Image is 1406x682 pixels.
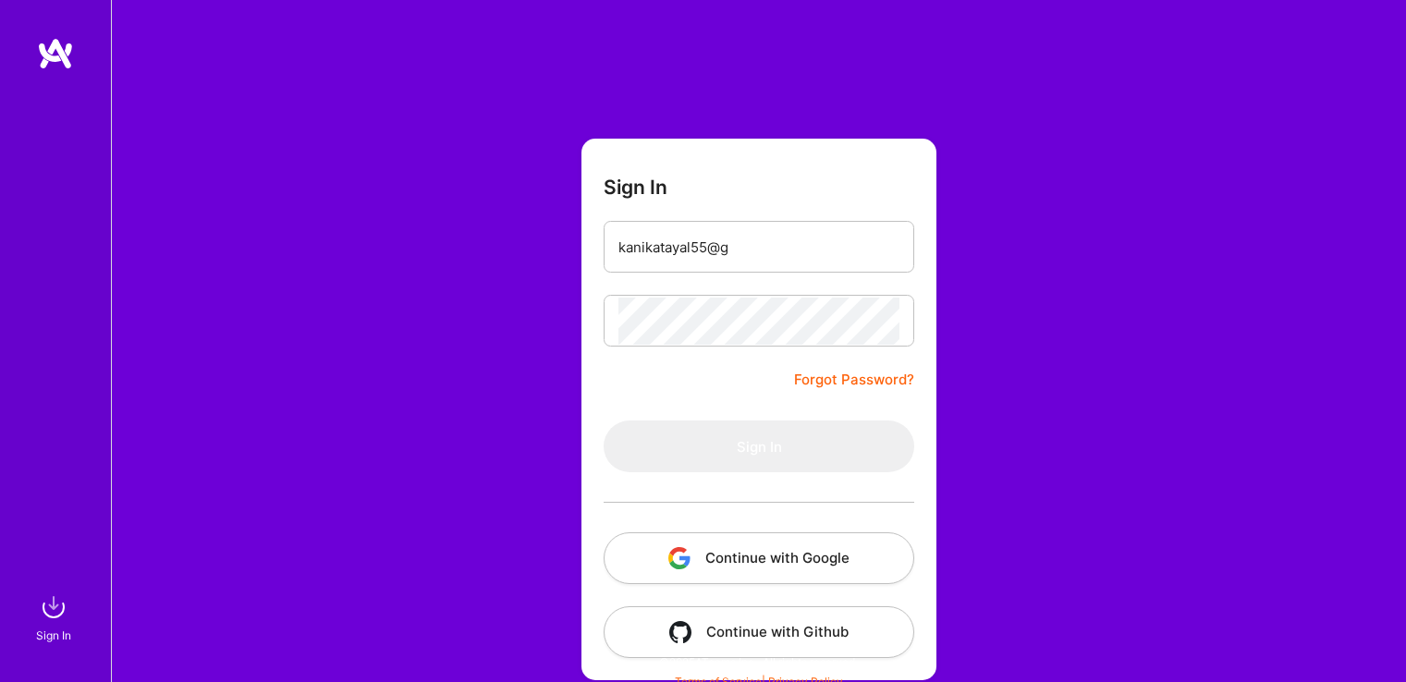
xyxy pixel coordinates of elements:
h3: Sign In [604,176,667,199]
button: Sign In [604,420,914,472]
button: Continue with Github [604,606,914,658]
input: Email... [618,224,899,271]
img: icon [669,621,691,643]
img: logo [37,37,74,70]
a: sign inSign In [39,589,72,645]
button: Continue with Google [604,532,914,584]
img: icon [668,547,691,569]
a: Forgot Password? [794,369,914,391]
img: sign in [35,589,72,626]
div: Sign In [36,626,71,645]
